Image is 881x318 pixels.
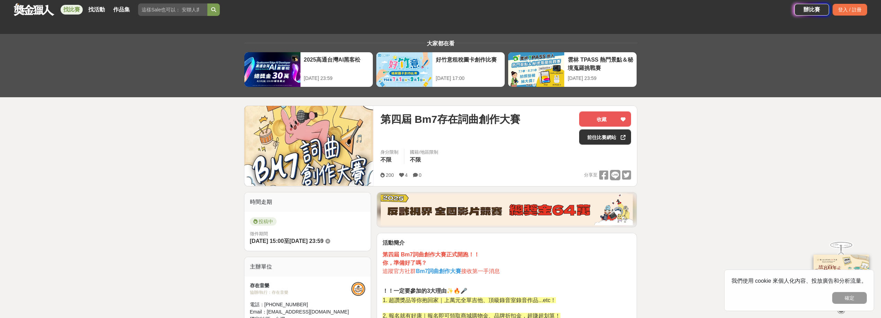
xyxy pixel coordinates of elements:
span: 1. 超讚獎品等你抱回家｜上萬元全單吉他、頂級錄音室錄音作品...etc！ [383,297,556,303]
div: 時間走期 [244,192,371,212]
span: 徵件期間 [250,231,268,236]
a: 前往比賽網站 [579,129,631,145]
a: 作品集 [110,5,133,15]
div: 存在音樂 [250,282,352,289]
div: 雲林 TPASS 熱門景點＆秘境蒐羅挑戰賽 [568,56,633,71]
span: [DATE] 23:59 [289,238,323,244]
div: [DATE] 23:59 [568,75,633,82]
span: 投稿中 [250,217,277,226]
img: 968ab78a-c8e5-4181-8f9d-94c24feca916.png [813,254,869,300]
a: 雲林 TPASS 熱門景點＆秘境蒐羅挑戰賽[DATE] 23:59 [508,52,637,87]
strong: 你，準備好了嗎？ [383,260,427,266]
a: Bm7詞曲創作大賽 [416,269,461,274]
span: 200 [386,172,394,178]
div: 身分限制 [380,149,398,156]
div: [DATE] 23:59 [304,75,369,82]
span: 4 [405,172,408,178]
strong: ！！一定要參加的3大理由✨🔥🎤 [383,288,467,294]
span: 不限 [380,157,392,163]
div: [DATE] 17:00 [436,75,501,82]
span: [DATE] 15:00 [250,238,284,244]
span: 0 [419,172,422,178]
a: 辦比賽 [794,4,829,16]
div: 登入 / 註冊 [833,4,867,16]
div: 電話： [PHONE_NUMBER] [250,301,352,308]
div: Email： [EMAIL_ADDRESS][DOMAIN_NAME] [250,308,352,316]
div: 國籍/地區限制 [410,149,438,156]
div: 主辦單位 [244,257,371,276]
span: 我們使用 cookie 來個人化內容、投放廣告和分析流量。 [731,278,867,284]
span: 接收第一手消息 [461,268,500,274]
strong: Bm7詞曲創作大賽 [416,268,461,274]
div: 協辦/執行： 存在音樂 [250,289,352,296]
span: 至 [284,238,289,244]
img: Cover Image [244,106,374,186]
input: 這樣Sale也可以： 安聯人壽創意銷售法募集 [138,3,207,16]
strong: 第四屆 Bm7詞曲創作大賽正式開跑！！ [383,252,479,257]
a: 找活動 [86,5,108,15]
a: 找比賽 [61,5,83,15]
span: 不限 [410,157,421,163]
span: 追蹤官方社群 [383,268,416,274]
button: 確定 [832,292,867,304]
img: 760c60fc-bf85-49b1-bfa1-830764fee2cd.png [381,194,633,225]
a: 2025高通台灣AI黑客松[DATE] 23:59 [244,52,373,87]
div: 2025高通台灣AI黑客松 [304,56,369,71]
a: 好竹意租稅圖卡創作比賽[DATE] 17:00 [376,52,505,87]
span: 大家都在看 [425,40,456,46]
span: 第四屆 Bm7存在詞曲創作大賽 [380,111,520,127]
button: 收藏 [579,111,631,127]
strong: 活動簡介 [383,240,405,246]
span: 分享至 [584,170,597,180]
div: 好竹意租稅圖卡創作比賽 [436,56,501,71]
